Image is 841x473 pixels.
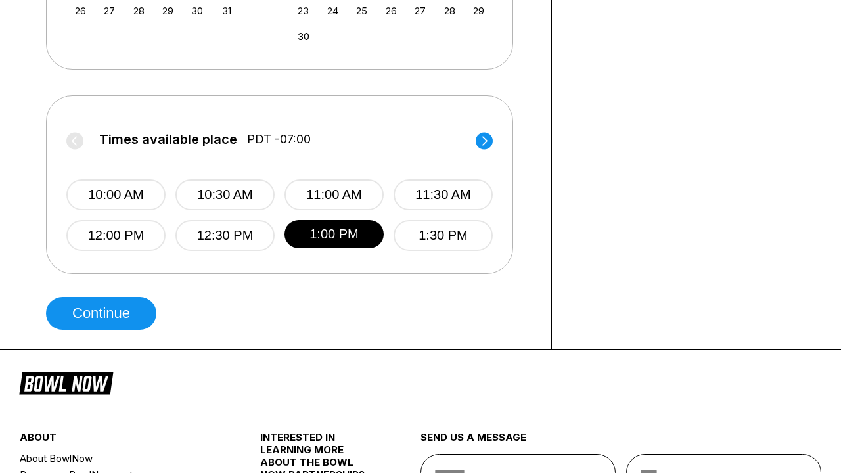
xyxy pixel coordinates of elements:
div: Choose Friday, October 31st, 2025 [217,2,235,20]
span: Times available place [99,132,237,146]
button: 10:00 AM [66,179,166,210]
div: Choose Thursday, October 30th, 2025 [189,2,206,20]
a: About BowlNow [20,450,220,466]
div: Choose Tuesday, November 25th, 2025 [353,2,371,20]
span: PDT -07:00 [247,132,311,146]
button: Continue [46,297,156,330]
div: Choose Thursday, November 27th, 2025 [411,2,429,20]
div: Choose Sunday, October 26th, 2025 [72,2,89,20]
div: Choose Monday, November 24th, 2025 [324,2,342,20]
div: send us a message [420,431,821,454]
button: 12:30 PM [175,220,275,251]
button: 10:30 AM [175,179,275,210]
button: 11:00 AM [284,179,384,210]
div: Choose Friday, November 28th, 2025 [441,2,459,20]
div: Choose Sunday, November 30th, 2025 [294,28,312,45]
button: 12:00 PM [66,220,166,251]
button: 1:00 PM [284,220,384,248]
div: about [20,431,220,450]
div: Choose Wednesday, October 29th, 2025 [159,2,177,20]
div: Choose Sunday, November 23rd, 2025 [294,2,312,20]
div: Choose Tuesday, October 28th, 2025 [130,2,148,20]
div: Choose Saturday, November 29th, 2025 [470,2,488,20]
button: 1:30 PM [394,220,493,251]
div: Choose Monday, October 27th, 2025 [101,2,118,20]
div: Choose Wednesday, November 26th, 2025 [382,2,400,20]
button: 11:30 AM [394,179,493,210]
